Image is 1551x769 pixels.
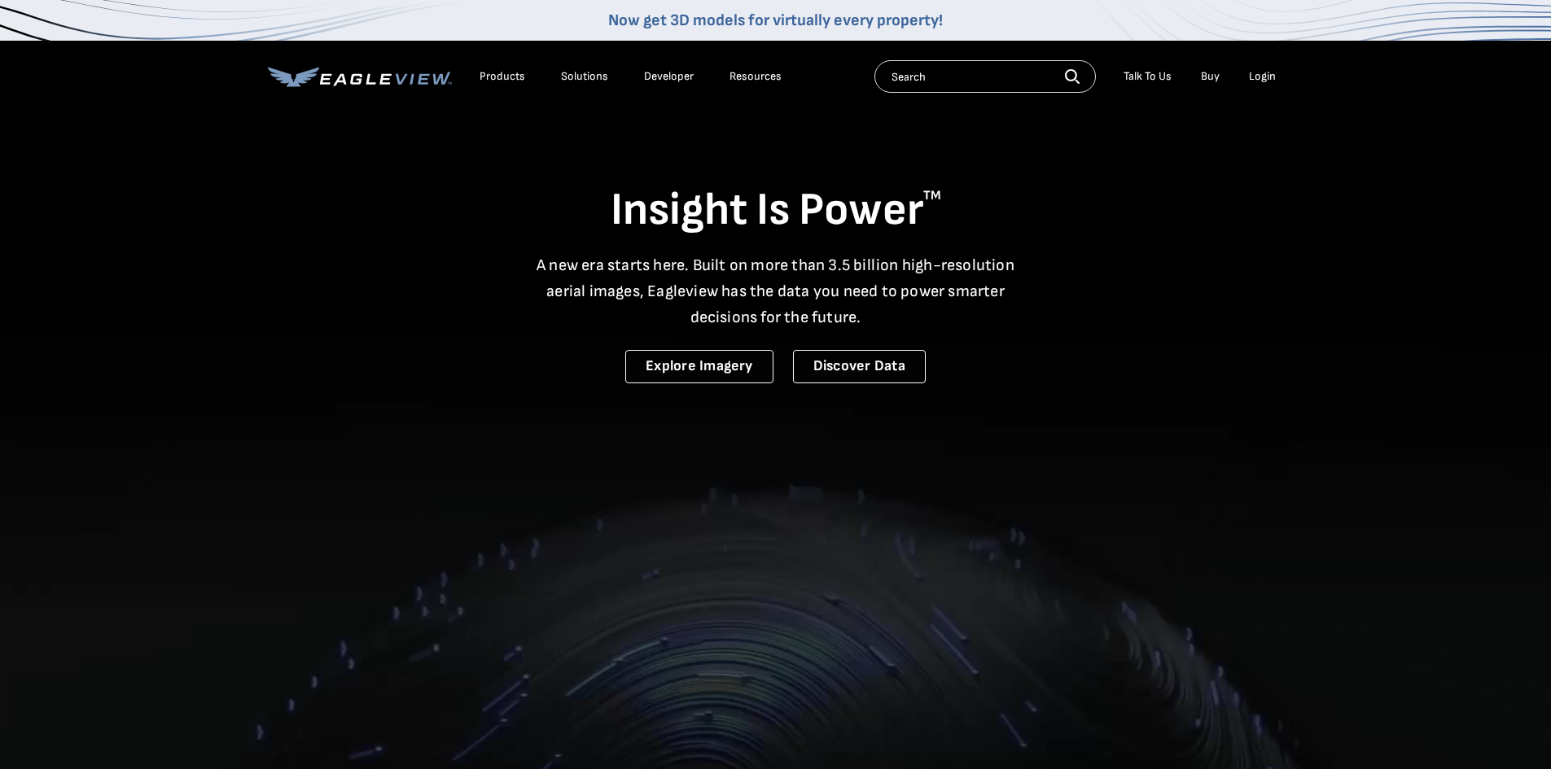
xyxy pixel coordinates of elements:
[793,350,926,383] a: Discover Data
[608,11,943,30] a: Now get 3D models for virtually every property!
[561,69,608,84] div: Solutions
[625,350,773,383] a: Explore Imagery
[527,252,1025,330] p: A new era starts here. Built on more than 3.5 billion high-resolution aerial images, Eagleview ha...
[1124,69,1172,84] div: Talk To Us
[480,69,525,84] div: Products
[923,188,941,203] sup: TM
[1201,69,1220,84] a: Buy
[874,60,1096,93] input: Search
[268,182,1284,239] h1: Insight Is Power
[644,69,694,84] a: Developer
[729,69,782,84] div: Resources
[1249,69,1276,84] div: Login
